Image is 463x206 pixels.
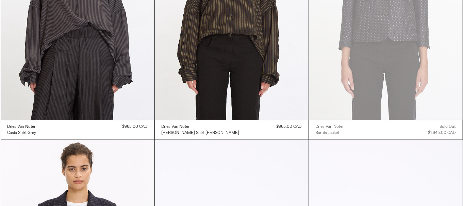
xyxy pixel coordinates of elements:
div: Casia Shirt Grey [7,130,36,136]
a: Casia Shirt Grey [7,130,37,136]
div: Bamis Jacket [316,130,340,136]
a: [PERSON_NAME] Shirt [PERSON_NAME] [162,130,239,136]
div: $1,945.00 CAD [428,130,456,136]
div: Sold out [440,124,456,130]
a: Dries Van Noten [316,124,345,130]
a: Dries Van Noten [162,124,239,130]
div: $965.00 CAD [122,124,148,130]
a: Bamis Jacket [316,130,345,136]
div: $965.00 CAD [277,124,302,130]
div: Dries Van Noten [162,124,191,130]
a: Dries Van Noten [7,124,37,130]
